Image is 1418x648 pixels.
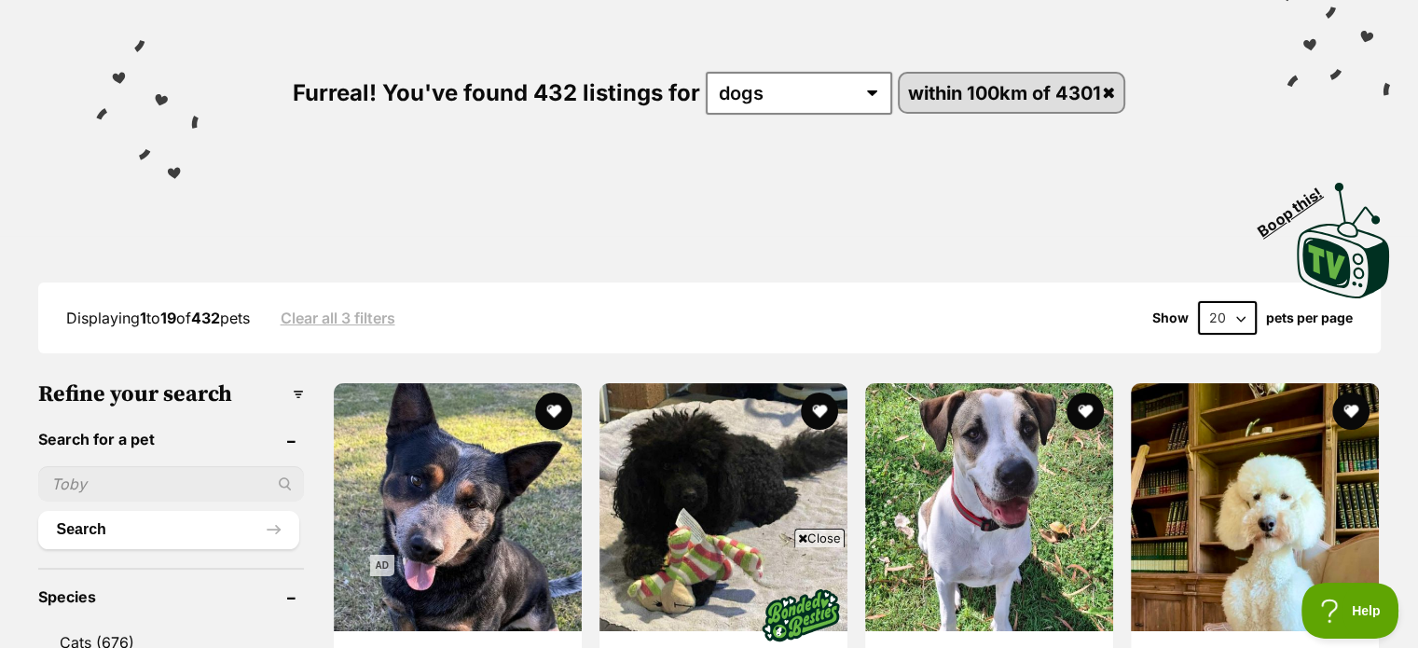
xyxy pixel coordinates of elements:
img: adc.png [135,1,147,14]
a: within 100km of 4301 [900,74,1124,112]
iframe: Help Scout Beacon - Open [1301,583,1399,639]
img: Ollie - Poodle (Standard) Dog [1131,383,1379,631]
header: Species [38,588,304,605]
strong: 432 [191,309,220,327]
strong: 1 [140,309,146,327]
label: pets per page [1266,310,1353,325]
button: favourite [1332,393,1370,430]
input: Toby [38,466,304,502]
button: Search [38,511,299,548]
span: AD [370,555,394,576]
span: Boop this! [1255,172,1341,240]
header: Search for a pet [38,431,304,448]
button: favourite [801,393,838,430]
img: Clover *$350 Adoption Fee* - Pointer x Great Dane Dog [865,383,1113,631]
span: Furreal! You've found 432 listings for [293,79,700,106]
a: Clear all 3 filters [281,310,395,326]
span: Displaying to of pets [66,309,250,327]
a: Boop this! [1297,166,1390,302]
img: Banjo - Australian Cattle Dog [334,383,582,631]
img: Jack / Lucy - Poodle Dog [599,383,847,631]
img: PetRescue TV logo [1297,183,1390,298]
button: favourite [535,393,572,430]
span: Show [1152,310,1189,325]
strong: 19 [160,309,176,327]
iframe: Advertisement [370,555,1049,639]
h3: Refine your search [38,381,304,407]
span: Close [794,529,845,547]
button: favourite [1067,393,1104,430]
